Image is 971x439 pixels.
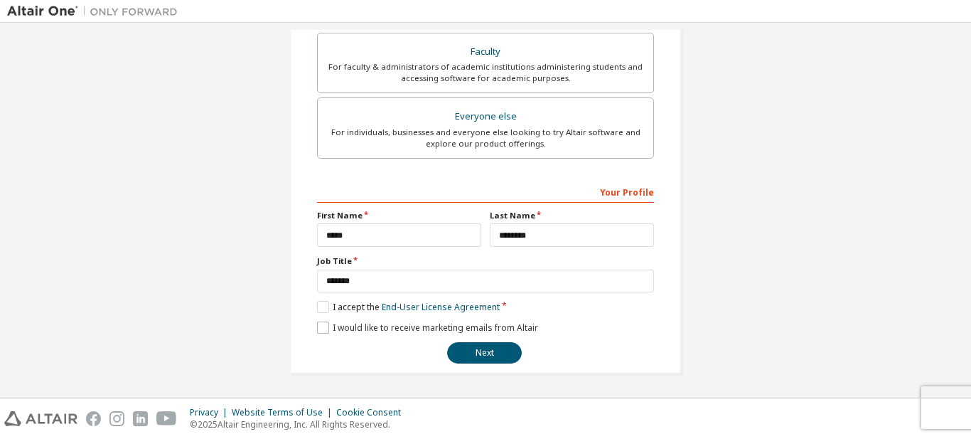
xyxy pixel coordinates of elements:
[447,342,522,364] button: Next
[7,4,185,18] img: Altair One
[4,411,77,426] img: altair_logo.svg
[317,301,500,313] label: I accept the
[133,411,148,426] img: linkedin.svg
[326,42,645,62] div: Faculty
[156,411,177,426] img: youtube.svg
[336,407,409,418] div: Cookie Consent
[190,418,409,430] p: © 2025 Altair Engineering, Inc. All Rights Reserved.
[317,255,654,267] label: Job Title
[326,61,645,84] div: For faculty & administrators of academic institutions administering students and accessing softwa...
[86,411,101,426] img: facebook.svg
[317,180,654,203] div: Your Profile
[317,210,481,221] label: First Name
[490,210,654,221] label: Last Name
[232,407,336,418] div: Website Terms of Use
[109,411,124,426] img: instagram.svg
[326,127,645,149] div: For individuals, businesses and everyone else looking to try Altair software and explore our prod...
[382,301,500,313] a: End-User License Agreement
[326,107,645,127] div: Everyone else
[317,322,538,334] label: I would like to receive marketing emails from Altair
[190,407,232,418] div: Privacy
